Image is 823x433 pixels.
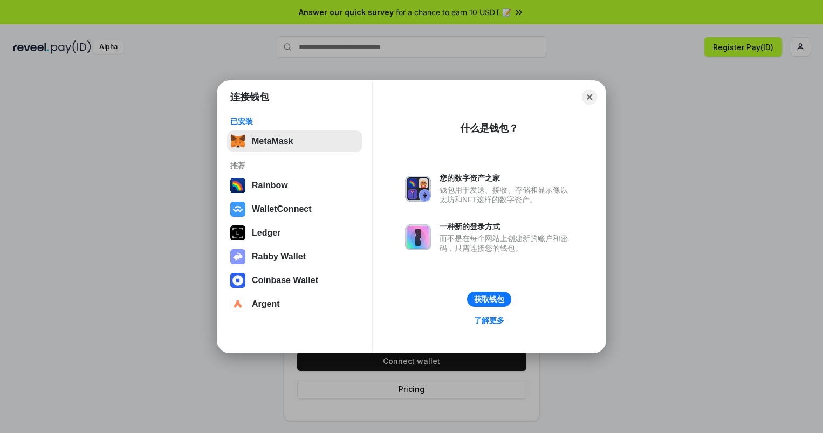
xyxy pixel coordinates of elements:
button: Argent [227,293,362,315]
a: 了解更多 [468,313,511,327]
div: Coinbase Wallet [252,276,318,285]
div: 获取钱包 [474,294,504,304]
h1: 连接钱包 [230,91,269,104]
div: WalletConnect [252,204,312,214]
img: svg+xml,%3Csvg%20width%3D%2228%22%20height%3D%2228%22%20viewBox%3D%220%200%2028%2028%22%20fill%3D... [230,202,245,217]
div: 了解更多 [474,315,504,325]
img: svg+xml,%3Csvg%20xmlns%3D%22http%3A%2F%2Fwww.w3.org%2F2000%2Fsvg%22%20fill%3D%22none%22%20viewBox... [405,176,431,202]
img: svg+xml,%3Csvg%20width%3D%22120%22%20height%3D%22120%22%20viewBox%3D%220%200%20120%20120%22%20fil... [230,178,245,193]
div: Rabby Wallet [252,252,306,262]
div: MetaMask [252,136,293,146]
div: 您的数字资产之家 [440,173,573,183]
img: svg+xml,%3Csvg%20xmlns%3D%22http%3A%2F%2Fwww.w3.org%2F2000%2Fsvg%22%20width%3D%2228%22%20height%3... [230,225,245,240]
img: svg+xml,%3Csvg%20width%3D%2228%22%20height%3D%2228%22%20viewBox%3D%220%200%2028%2028%22%20fill%3D... [230,273,245,288]
img: svg+xml,%3Csvg%20xmlns%3D%22http%3A%2F%2Fwww.w3.org%2F2000%2Fsvg%22%20fill%3D%22none%22%20viewBox... [405,224,431,250]
div: 一种新的登录方式 [440,222,573,231]
button: Coinbase Wallet [227,270,362,291]
img: svg+xml,%3Csvg%20width%3D%2228%22%20height%3D%2228%22%20viewBox%3D%220%200%2028%2028%22%20fill%3D... [230,297,245,312]
button: WalletConnect [227,198,362,220]
div: 钱包用于发送、接收、存储和显示像以太坊和NFT这样的数字资产。 [440,185,573,204]
img: svg+xml,%3Csvg%20xmlns%3D%22http%3A%2F%2Fwww.w3.org%2F2000%2Fsvg%22%20fill%3D%22none%22%20viewBox... [230,249,245,264]
div: 已安装 [230,116,359,126]
button: Close [582,90,597,105]
button: Rabby Wallet [227,246,362,267]
div: 推荐 [230,161,359,170]
button: Ledger [227,222,362,244]
button: MetaMask [227,130,362,152]
div: 而不是在每个网站上创建新的账户和密码，只需连接您的钱包。 [440,233,573,253]
div: Rainbow [252,181,288,190]
img: svg+xml,%3Csvg%20fill%3D%22none%22%20height%3D%2233%22%20viewBox%3D%220%200%2035%2033%22%20width%... [230,134,245,149]
button: 获取钱包 [467,292,511,307]
div: Argent [252,299,280,309]
div: 什么是钱包？ [460,122,518,135]
div: Ledger [252,228,280,238]
button: Rainbow [227,175,362,196]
